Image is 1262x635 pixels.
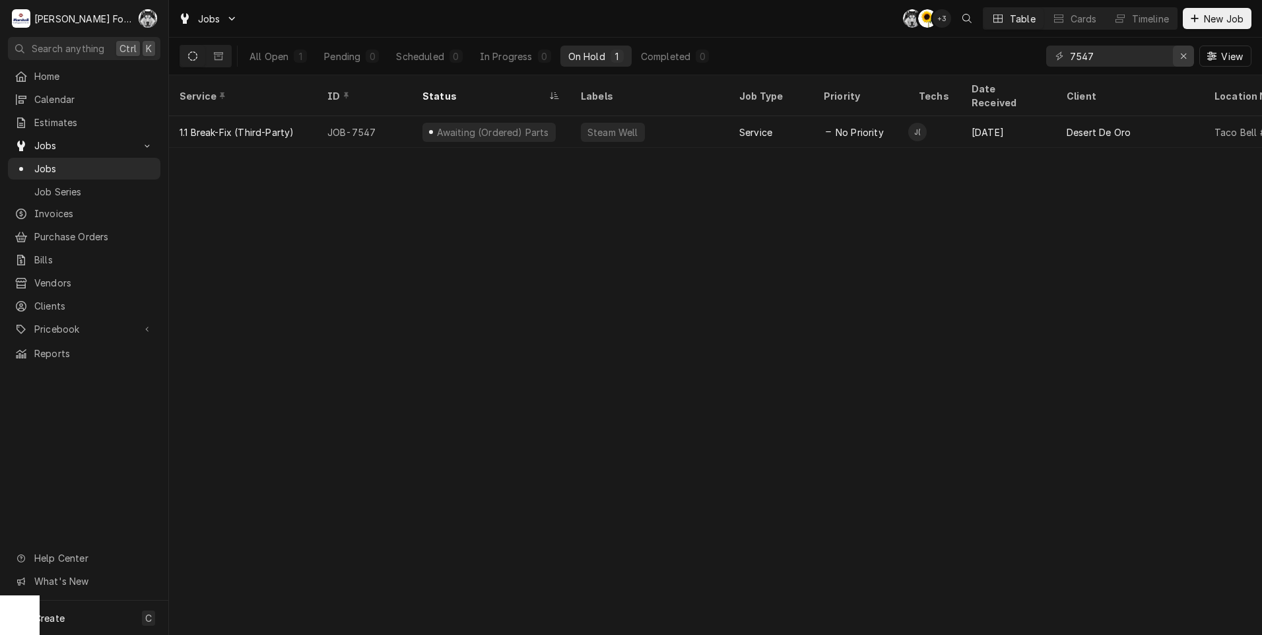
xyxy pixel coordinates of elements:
[396,50,444,63] div: Scheduled
[918,9,937,28] div: C(
[8,547,160,569] a: Go to Help Center
[180,125,294,139] div: 1.1 Break-Fix (Third-Party)
[8,112,160,133] a: Estimates
[1199,46,1251,67] button: View
[34,139,134,152] span: Jobs
[34,116,154,129] span: Estimates
[327,89,399,103] div: ID
[422,89,547,103] div: Status
[956,8,978,29] button: Open search
[908,123,927,141] div: J(
[34,230,154,244] span: Purchase Orders
[34,185,154,199] span: Job Series
[146,42,152,55] span: K
[12,9,30,28] div: Marshall Food Equipment Service's Avatar
[581,89,718,103] div: Labels
[8,272,160,294] a: Vendors
[32,42,104,55] span: Search anything
[8,37,160,60] button: Search anythingCtrlK
[34,551,152,565] span: Help Center
[34,69,154,83] span: Home
[34,574,152,588] span: What's New
[1132,12,1169,26] div: Timeline
[12,9,30,28] div: M
[1067,89,1191,103] div: Client
[908,123,927,141] div: Jose DeMelo (37)'s Avatar
[1201,12,1246,26] span: New Job
[34,12,131,26] div: [PERSON_NAME] Food Equipment Service
[34,162,154,176] span: Jobs
[480,50,533,63] div: In Progress
[568,50,605,63] div: On Hold
[180,89,304,103] div: Service
[34,276,154,290] span: Vendors
[8,249,160,271] a: Bills
[698,50,706,63] div: 0
[34,322,134,336] span: Pricebook
[435,125,550,139] div: Awaiting (Ordered) Parts
[198,12,220,26] span: Jobs
[918,9,937,28] div: Christine Walker (110)'s Avatar
[8,295,160,317] a: Clients
[8,343,160,364] a: Reports
[34,613,65,624] span: Create
[324,50,360,63] div: Pending
[119,42,137,55] span: Ctrl
[8,226,160,248] a: Purchase Orders
[641,50,690,63] div: Completed
[586,125,640,139] div: Steam Well
[1183,8,1251,29] button: New Job
[739,125,772,139] div: Service
[8,318,160,340] a: Go to Pricebook
[1218,50,1245,63] span: View
[34,347,154,360] span: Reports
[613,50,621,63] div: 1
[972,82,1043,110] div: Date Received
[8,158,160,180] a: Jobs
[34,92,154,106] span: Calendar
[8,88,160,110] a: Calendar
[8,181,160,203] a: Job Series
[34,299,154,313] span: Clients
[961,116,1056,148] div: [DATE]
[368,50,376,63] div: 0
[1010,12,1036,26] div: Table
[139,9,157,28] div: C(
[296,50,304,63] div: 1
[34,207,154,220] span: Invoices
[8,135,160,156] a: Go to Jobs
[541,50,548,63] div: 0
[249,50,288,63] div: All Open
[452,50,460,63] div: 0
[145,611,152,625] span: C
[824,89,895,103] div: Priority
[933,9,951,28] div: + 3
[173,8,243,30] a: Go to Jobs
[919,89,950,103] div: Techs
[8,570,160,592] a: Go to What's New
[1067,125,1131,139] div: Desert De Oro
[903,9,921,28] div: C(
[34,253,154,267] span: Bills
[1071,12,1097,26] div: Cards
[139,9,157,28] div: Chris Murphy (103)'s Avatar
[1173,46,1194,67] button: Erase input
[317,116,412,148] div: JOB-7547
[8,65,160,87] a: Home
[8,203,160,224] a: Invoices
[739,89,803,103] div: Job Type
[836,125,884,139] span: No Priority
[1070,46,1169,67] input: Keyword search
[903,9,921,28] div: Chris Murphy (103)'s Avatar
